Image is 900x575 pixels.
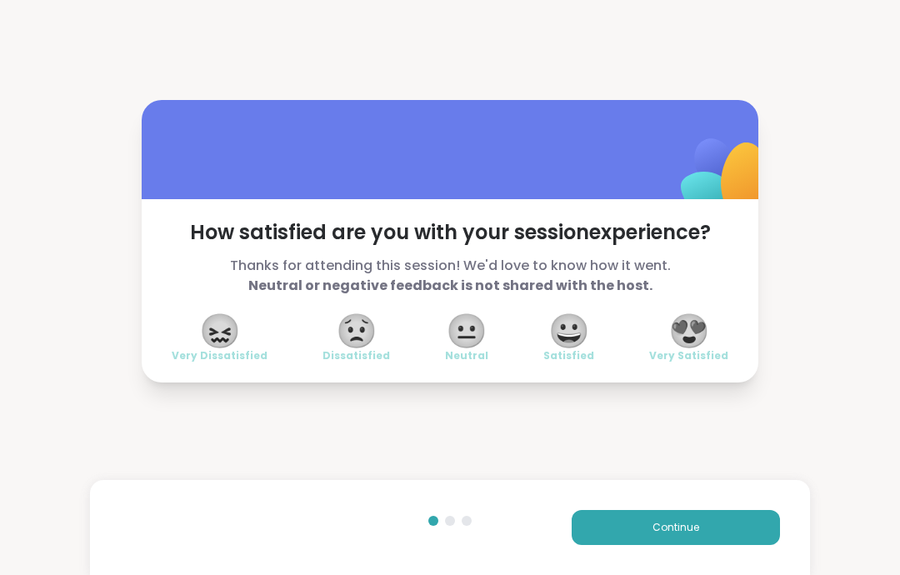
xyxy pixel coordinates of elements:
[172,349,267,362] span: Very Dissatisfied
[642,95,807,261] img: ShareWell Logomark
[446,316,487,346] span: 😐
[248,276,652,295] b: Neutral or negative feedback is not shared with the host.
[172,256,728,296] span: Thanks for attending this session! We'd love to know how it went.
[572,510,780,545] button: Continue
[543,349,594,362] span: Satisfied
[668,316,710,346] span: 😍
[652,520,699,535] span: Continue
[172,219,728,246] span: How satisfied are you with your session experience?
[199,316,241,346] span: 😖
[548,316,590,346] span: 😀
[336,316,377,346] span: 😟
[649,349,728,362] span: Very Satisfied
[445,349,488,362] span: Neutral
[322,349,390,362] span: Dissatisfied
